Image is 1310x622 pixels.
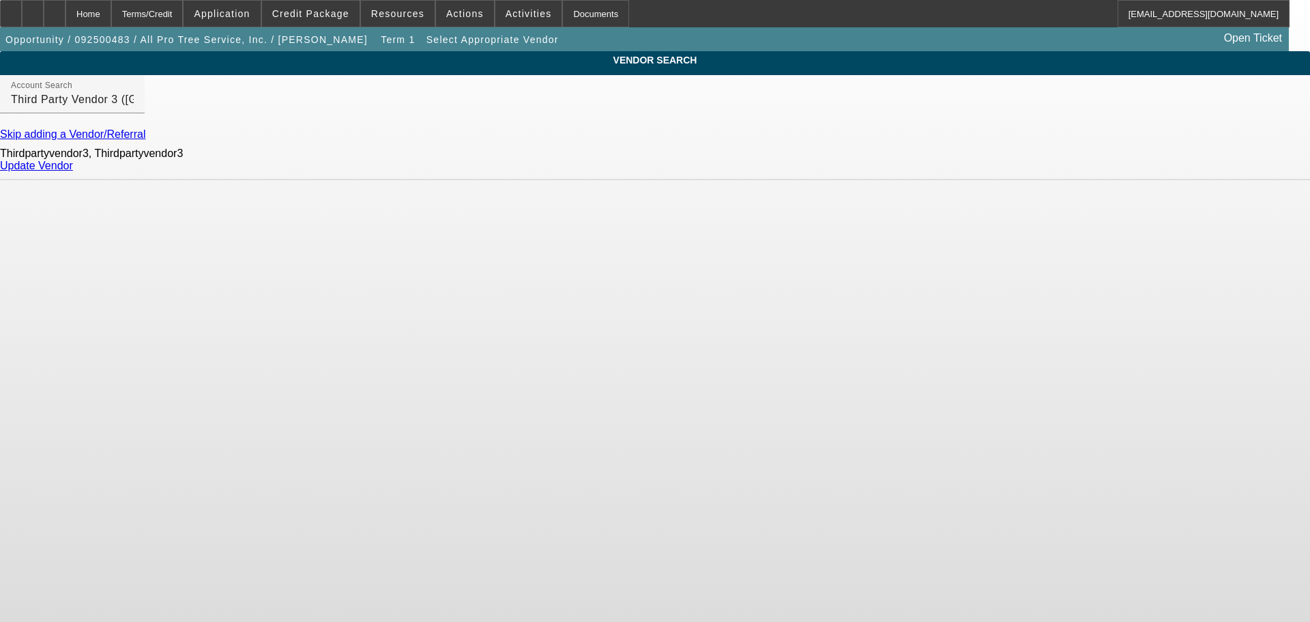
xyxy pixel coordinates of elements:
span: Select Appropriate Vendor [426,34,559,45]
span: Resources [371,8,424,19]
span: Application [194,8,250,19]
span: Opportunity / 092500483 / All Pro Tree Service, Inc. / [PERSON_NAME] [5,34,368,45]
button: Activities [495,1,562,27]
span: Activities [506,8,552,19]
a: Open Ticket [1219,27,1287,50]
button: Select Appropriate Vendor [423,27,562,52]
button: Credit Package [262,1,360,27]
span: Actions [446,8,484,19]
button: Resources [361,1,435,27]
button: Application [184,1,260,27]
span: VENDOR SEARCH [10,55,1300,66]
mat-label: Account Search [11,81,72,90]
button: Actions [436,1,494,27]
input: Account [11,91,134,108]
span: Credit Package [272,8,349,19]
span: Term 1 [381,34,415,45]
button: Term 1 [376,27,420,52]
